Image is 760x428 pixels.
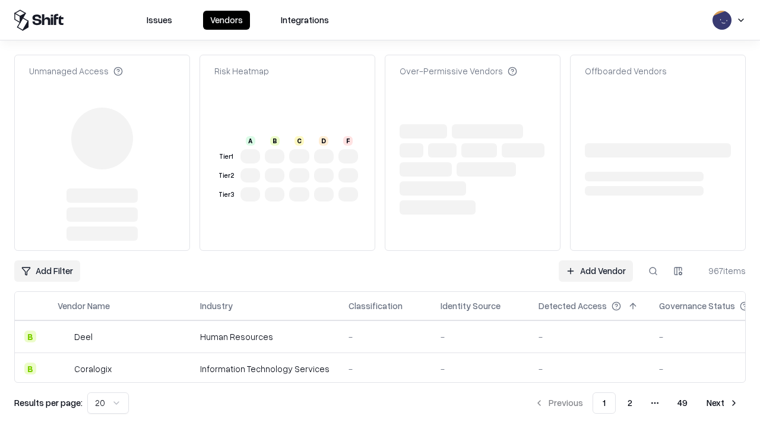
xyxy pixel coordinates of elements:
a: Add Vendor [559,260,633,282]
nav: pagination [527,392,746,414]
div: Offboarded Vendors [585,65,667,77]
div: - [441,331,520,343]
div: C [294,136,304,146]
div: F [343,136,353,146]
div: D [319,136,328,146]
div: - [349,331,422,343]
div: Deel [74,331,93,343]
p: Results per page: [14,396,83,409]
div: Tier 3 [217,190,236,200]
div: - [539,363,640,375]
button: Next [699,392,746,414]
div: B [270,136,280,146]
div: Human Resources [200,331,330,343]
button: 49 [668,392,697,414]
div: B [24,363,36,374]
div: Identity Source [441,300,501,312]
div: A [246,136,255,146]
button: 2 [618,392,642,414]
div: Detected Access [539,300,607,312]
div: Tier 2 [217,171,236,181]
div: Coralogix [74,363,112,375]
button: Integrations [274,11,336,30]
div: 967 items [698,265,746,277]
div: Vendor Name [58,300,110,312]
button: 1 [593,392,616,414]
div: Unmanaged Access [29,65,123,77]
div: Tier 1 [217,152,236,162]
div: Classification [349,300,403,312]
button: Add Filter [14,260,80,282]
div: Industry [200,300,233,312]
div: - [441,363,520,375]
div: - [349,363,422,375]
button: Issues [140,11,179,30]
div: Over-Permissive Vendors [400,65,517,77]
div: - [539,331,640,343]
img: Deel [58,331,69,342]
img: Coralogix [58,363,69,374]
div: Risk Heatmap [214,65,269,77]
div: Information Technology Services [200,363,330,375]
div: B [24,331,36,342]
div: Governance Status [659,300,735,312]
button: Vendors [203,11,250,30]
